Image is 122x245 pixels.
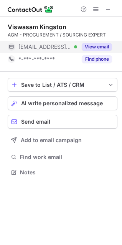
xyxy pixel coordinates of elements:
[82,43,112,51] button: Reveal Button
[8,152,117,162] button: Find work email
[18,43,71,50] span: [EMAIL_ADDRESS][DOMAIN_NAME]
[8,31,117,38] div: AGM - PROCUREMENT / SOURCING EXPERT
[20,169,114,176] span: Notes
[20,154,114,161] span: Find work email
[8,23,66,31] div: Viswasam Kingston
[8,96,117,110] button: AI write personalized message
[8,115,117,129] button: Send email
[21,82,104,88] div: Save to List / ATS / CRM
[21,100,103,106] span: AI write personalized message
[8,5,54,14] img: ContactOut v5.3.10
[21,137,82,143] span: Add to email campaign
[8,167,117,178] button: Notes
[8,133,117,147] button: Add to email campaign
[82,55,112,63] button: Reveal Button
[21,119,50,125] span: Send email
[8,78,117,92] button: save-profile-one-click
